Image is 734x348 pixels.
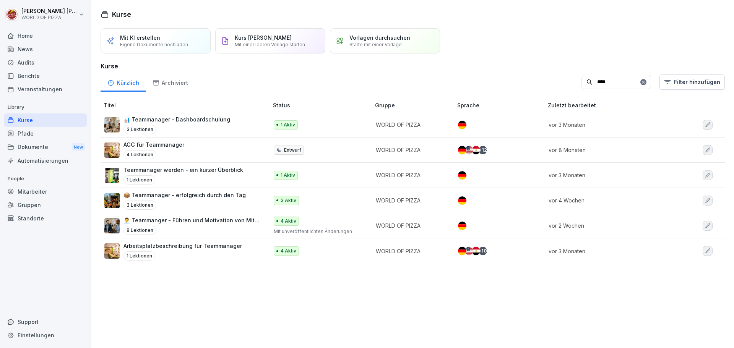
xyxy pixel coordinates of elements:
[458,146,466,154] img: de.svg
[123,141,184,149] p: AGG für Teammanager
[349,34,410,41] p: Vorlagen durchsuchen
[21,8,77,15] p: [PERSON_NAME] [PERSON_NAME]
[4,140,87,154] a: DokumenteNew
[4,127,87,140] a: Pfade
[4,212,87,225] a: Standorte
[123,201,156,210] p: 3 Lektionen
[21,15,77,20] p: WORLD OF PIZZA
[4,329,87,342] a: Einstellungen
[472,247,480,255] img: eg.svg
[123,175,155,185] p: 1 Lektionen
[146,72,195,92] a: Archiviert
[104,117,120,133] img: spa616zg05un6f77m543j915.png
[101,72,146,92] a: Kürzlich
[549,247,671,255] p: vor 3 Monaten
[548,101,680,109] p: Zuletzt bearbeitet
[123,115,230,123] p: 📊 Teammanager - Dashboardschulung
[101,62,725,71] h3: Kurse
[123,216,261,224] p: 👨‍💼 Teammanger - Führen und Motivation von Mitarbeitern
[549,196,671,204] p: vor 4 Wochen
[281,172,295,179] p: 1 Aktiv
[465,146,473,154] img: us.svg
[659,74,725,90] button: Filter hinzufügen
[375,101,454,109] p: Gruppe
[376,171,445,179] p: WORLD OF PIZZA
[104,193,120,208] img: ofkaf57qe2vyr6d9h2nm8kkd.png
[4,29,87,42] a: Home
[4,185,87,198] a: Mitarbeiter
[4,198,87,212] a: Gruppen
[274,228,363,235] p: Mit unveröffentlichten Änderungen
[4,173,87,185] p: People
[123,251,155,261] p: 1 Lektionen
[120,34,160,41] p: Mit KI erstellen
[123,125,156,134] p: 3 Lektionen
[4,154,87,167] a: Automatisierungen
[376,196,445,204] p: WORLD OF PIZZA
[4,42,87,56] a: News
[104,168,120,183] img: xcepeeat5wdmikzod9p6gcxz.png
[235,42,305,47] p: Mit einer leeren Vorlage starten
[72,143,85,152] div: New
[4,315,87,329] div: Support
[104,142,120,158] img: n8jtp6y35me3hzj71u3wekln.png
[458,222,466,230] img: de.svg
[376,247,445,255] p: WORLD OF PIZZA
[235,34,292,41] p: Kurs [PERSON_NAME]
[479,247,487,255] div: + 10
[376,121,445,129] p: WORLD OF PIZZA
[549,121,671,129] p: vor 3 Monaten
[457,101,545,109] p: Sprache
[104,101,270,109] p: Titel
[376,146,445,154] p: WORLD OF PIZZA
[104,243,120,259] img: gp39zyhmjj8jqmmmqhmlp4ym.png
[4,101,87,113] p: Library
[465,247,473,255] img: us.svg
[4,56,87,69] a: Audits
[123,226,156,235] p: 8 Lektionen
[4,140,87,154] div: Dokumente
[120,42,188,47] p: Eigene Dokumente hochladen
[281,121,295,128] p: 1 Aktiv
[4,113,87,127] a: Kurse
[349,42,402,47] p: Starte mit einer Vorlage
[4,83,87,96] a: Veranstaltungen
[284,147,301,154] p: Entwurf
[549,171,671,179] p: vor 3 Monaten
[273,101,372,109] p: Status
[281,218,296,225] p: 4 Aktiv
[123,166,243,174] p: Teammanager werden - ein kurzer Überblick
[123,150,156,159] p: 4 Lektionen
[458,171,466,180] img: de.svg
[549,146,671,154] p: vor 8 Monaten
[281,248,296,254] p: 4 Aktiv
[458,196,466,205] img: de.svg
[479,146,487,154] div: + 12
[123,242,242,250] p: Arbeitsplatzbeschreibung für Teammanager
[123,191,246,199] p: 📦 Teammanager - erfolgreich durch den Tag
[549,222,671,230] p: vor 2 Wochen
[112,9,131,19] h1: Kurse
[458,121,466,129] img: de.svg
[376,222,445,230] p: WORLD OF PIZZA
[472,146,480,154] img: eg.svg
[104,218,120,233] img: ohhd80l18yea4i55etg45yot.png
[458,247,466,255] img: de.svg
[281,197,296,204] p: 3 Aktiv
[4,69,87,83] a: Berichte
